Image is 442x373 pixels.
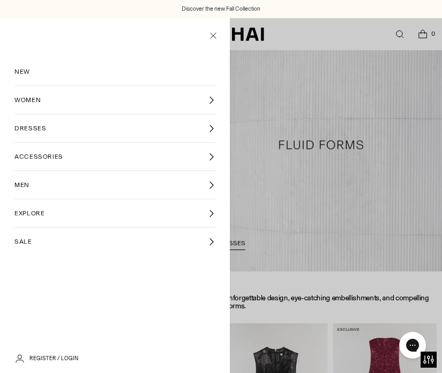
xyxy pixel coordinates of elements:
[14,208,44,218] span: EXPLORE
[14,67,30,76] span: NEW
[14,180,29,190] span: MEN
[14,86,215,114] a: WOMEN
[394,328,431,362] iframe: Gorgias live chat messenger
[29,347,79,370] a: Register / Login
[14,114,215,142] a: DRESSES
[182,5,260,13] a: Discover the new Fall Collection
[14,58,215,86] a: NEW
[202,24,224,46] button: Close menu modal
[14,237,32,246] span: SALE
[14,152,63,161] span: ACCESSORIES
[14,95,41,105] span: WOMEN
[14,123,46,133] span: DRESSES
[14,199,215,227] a: EXPLORE
[14,143,215,170] a: ACCESSORIES
[14,171,215,199] a: MEN
[14,228,215,255] a: SALE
